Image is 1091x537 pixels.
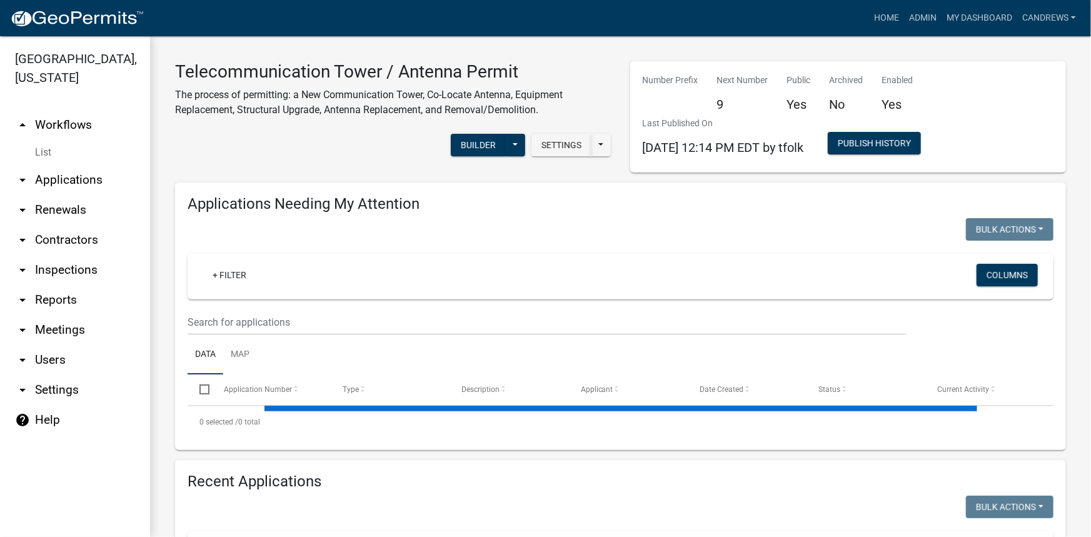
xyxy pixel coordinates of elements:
[966,496,1053,518] button: Bulk Actions
[869,6,904,30] a: Home
[643,74,698,87] p: Number Prefix
[15,203,30,218] i: arrow_drop_down
[223,335,257,375] a: Map
[188,335,223,375] a: Data
[938,385,990,394] span: Current Activity
[581,385,613,394] span: Applicant
[15,263,30,278] i: arrow_drop_down
[15,173,30,188] i: arrow_drop_down
[830,74,863,87] p: Archived
[882,74,913,87] p: Enabled
[451,134,506,156] button: Builder
[331,374,450,404] datatable-header-cell: Type
[461,385,500,394] span: Description
[224,385,292,394] span: Application Number
[450,374,568,404] datatable-header-cell: Description
[926,374,1045,404] datatable-header-cell: Current Activity
[569,374,688,404] datatable-header-cell: Applicant
[15,233,30,248] i: arrow_drop_down
[807,374,925,404] datatable-header-cell: Status
[15,383,30,398] i: arrow_drop_down
[188,309,906,335] input: Search for applications
[717,74,768,87] p: Next Number
[203,264,256,286] a: + Filter
[343,385,359,394] span: Type
[717,97,768,112] h5: 9
[830,97,863,112] h5: No
[818,385,840,394] span: Status
[188,195,1053,213] h4: Applications Needing My Attention
[15,413,30,428] i: help
[966,218,1053,241] button: Bulk Actions
[643,140,804,155] span: [DATE] 12:14 PM EDT by tfolk
[688,374,807,404] datatable-header-cell: Date Created
[643,117,804,130] p: Last Published On
[531,134,591,156] button: Settings
[15,293,30,308] i: arrow_drop_down
[15,353,30,368] i: arrow_drop_down
[904,6,942,30] a: Admin
[175,61,611,83] h3: Telecommunication Tower / Antenna Permit
[15,323,30,338] i: arrow_drop_down
[188,473,1053,491] h4: Recent Applications
[977,264,1038,286] button: Columns
[199,418,238,426] span: 0 selected /
[175,88,611,118] p: The process of permitting: a New Communication Tower, Co-Locate Antenna, Equipment Replacement, S...
[1017,6,1081,30] a: candrews
[211,374,330,404] datatable-header-cell: Application Number
[942,6,1017,30] a: My Dashboard
[15,118,30,133] i: arrow_drop_up
[787,74,811,87] p: Public
[828,139,921,149] wm-modal-confirm: Workflow Publish History
[787,97,811,112] h5: Yes
[188,374,211,404] datatable-header-cell: Select
[700,385,743,394] span: Date Created
[828,132,921,154] button: Publish History
[882,97,913,112] h5: Yes
[188,406,1053,438] div: 0 total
